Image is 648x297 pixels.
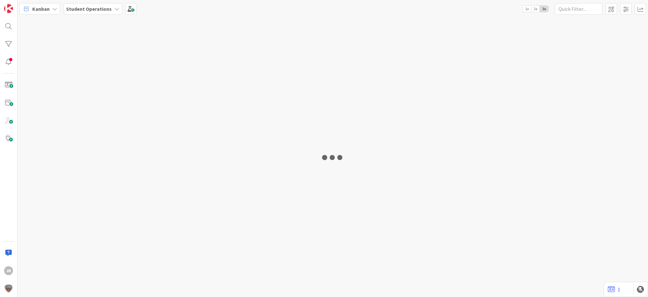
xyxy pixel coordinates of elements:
a: 1 [608,286,620,293]
img: Visit kanbanzone.com [4,4,13,13]
div: JR [4,266,13,275]
b: Student Operations [66,6,112,12]
span: Kanban [32,5,50,13]
span: 1x [523,6,531,12]
input: Quick Filter... [555,3,602,15]
span: 2x [531,6,540,12]
span: 3x [540,6,548,12]
img: avatar [4,284,13,293]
